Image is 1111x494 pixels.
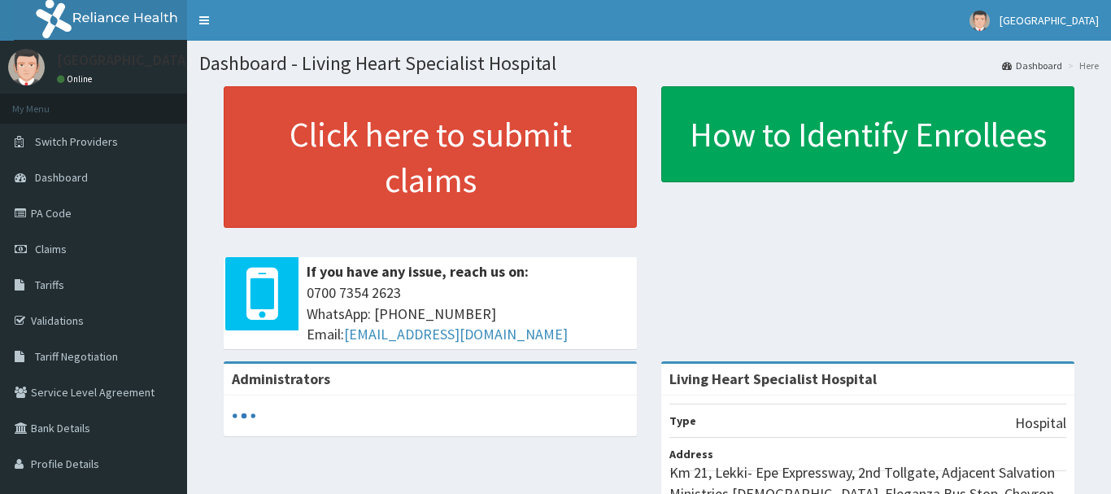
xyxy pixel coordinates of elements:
[57,73,96,85] a: Online
[307,262,529,281] b: If you have any issue, reach us on:
[1015,413,1066,434] p: Hospital
[35,278,64,292] span: Tariffs
[224,86,637,228] a: Click here to submit claims
[661,86,1074,182] a: How to Identify Enrollees
[35,170,88,185] span: Dashboard
[669,447,713,461] b: Address
[232,369,330,388] b: Administrators
[57,53,191,68] p: [GEOGRAPHIC_DATA]
[1000,13,1099,28] span: [GEOGRAPHIC_DATA]
[307,282,629,345] span: 0700 7354 2623 WhatsApp: [PHONE_NUMBER] Email:
[232,404,256,428] svg: audio-loading
[35,242,67,256] span: Claims
[669,413,696,428] b: Type
[969,11,990,31] img: User Image
[35,134,118,149] span: Switch Providers
[8,49,45,85] img: User Image
[669,369,877,388] strong: Living Heart Specialist Hospital
[344,325,568,343] a: [EMAIL_ADDRESS][DOMAIN_NAME]
[35,349,118,364] span: Tariff Negotiation
[1064,59,1099,72] li: Here
[199,53,1099,74] h1: Dashboard - Living Heart Specialist Hospital
[1002,59,1062,72] a: Dashboard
